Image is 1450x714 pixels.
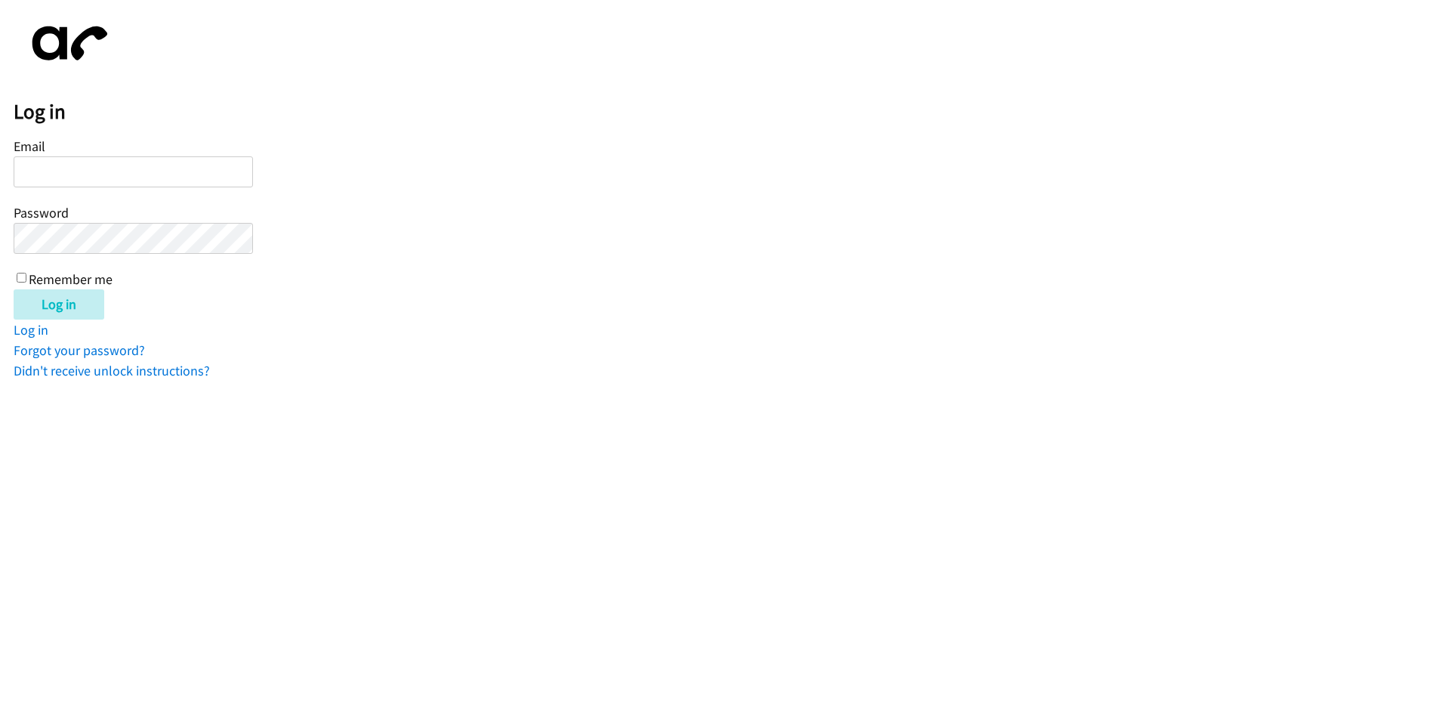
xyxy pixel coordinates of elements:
[29,270,113,288] label: Remember me
[14,138,45,155] label: Email
[14,321,48,338] a: Log in
[14,289,104,320] input: Log in
[14,342,145,359] a: Forgot your password?
[14,362,210,379] a: Didn't receive unlock instructions?
[14,14,119,73] img: aphone-8a226864a2ddd6a5e75d1ebefc011f4aa8f32683c2d82f3fb0802fe031f96514.svg
[14,204,69,221] label: Password
[14,99,1450,125] h2: Log in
